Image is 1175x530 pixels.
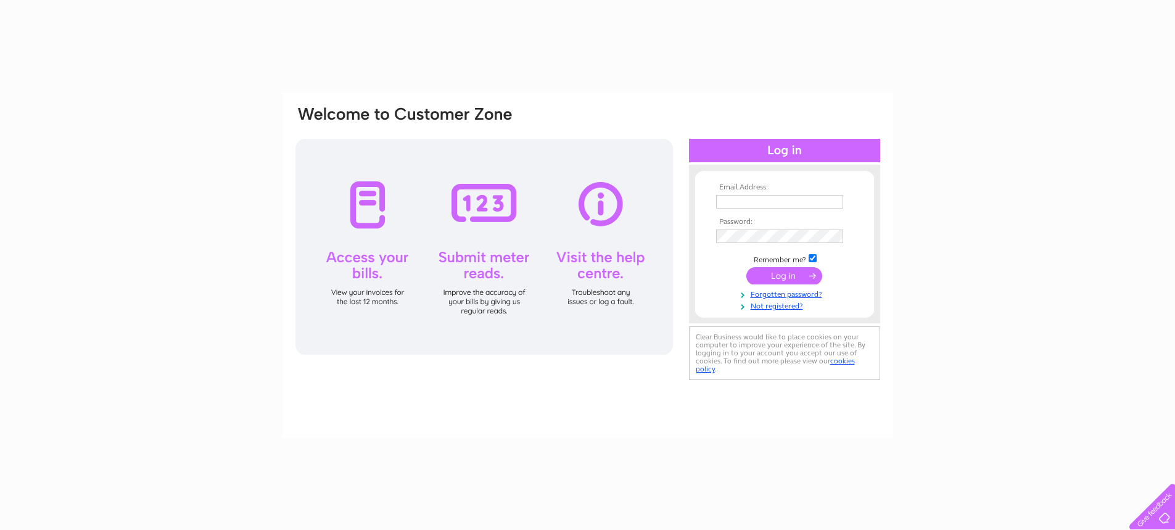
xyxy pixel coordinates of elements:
[713,252,856,265] td: Remember me?
[713,218,856,226] th: Password:
[713,183,856,192] th: Email Address:
[716,288,856,299] a: Forgotten password?
[716,299,856,311] a: Not registered?
[746,267,822,284] input: Submit
[689,326,880,380] div: Clear Business would like to place cookies on your computer to improve your experience of the sit...
[696,357,855,373] a: cookies policy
